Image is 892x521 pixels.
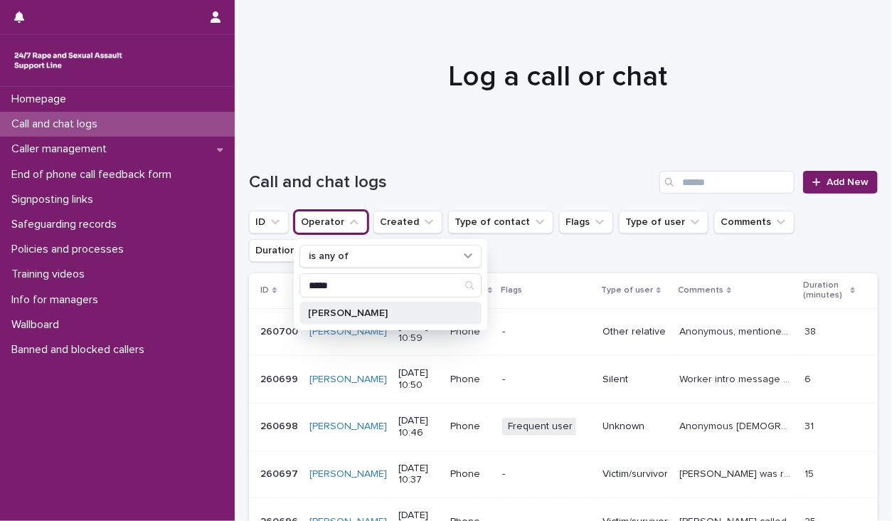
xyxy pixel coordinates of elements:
[6,117,109,131] p: Call and chat logs
[6,168,183,181] p: End of phone call feedback form
[559,211,613,233] button: Flags
[309,468,387,480] a: [PERSON_NAME]
[299,273,482,298] div: Search
[249,356,878,404] tr: 260699260699 [PERSON_NAME] [DATE] 10:50Phone-SilentWorker intro message went straight to pending ...
[679,418,797,433] p: Anonymous female caller repeat user did not disclose SV, felt emotional as she stated and talked ...
[6,193,105,206] p: Signposting links
[6,318,70,332] p: Wallboard
[805,418,817,433] p: 31
[450,326,491,338] p: Phone
[619,211,708,233] button: Type of user
[309,251,349,263] p: is any of
[398,367,439,391] p: [DATE] 10:50
[450,468,491,480] p: Phone
[398,463,439,487] p: [DATE] 10:37
[714,211,795,233] button: Comments
[679,371,797,386] p: Worker intro message went straight to pending and ‘user ended chat’ came up
[309,421,387,433] a: [PERSON_NAME]
[805,323,819,338] p: 38
[398,415,439,439] p: [DATE] 10:46
[6,142,118,156] p: Caller management
[309,326,387,338] a: [PERSON_NAME]
[602,421,668,433] p: Unknown
[249,211,289,233] button: ID
[448,211,553,233] button: Type of contact
[6,268,96,281] p: Training videos
[309,374,387,386] a: [PERSON_NAME]
[601,283,653,298] p: Type of user
[308,308,459,318] p: [PERSON_NAME]
[260,283,269,298] p: ID
[249,308,878,356] tr: 260700260700 [PERSON_NAME] [DATE] 10:59Phone-Other relativeAnonymous, mentioned a half-sibling ex...
[249,60,867,94] h1: Log a call or chat
[659,171,795,194] input: Search
[300,274,481,297] input: Search
[373,211,442,233] button: Created
[502,418,578,436] span: Frequent user
[260,418,301,433] p: 260698
[6,343,156,357] p: Banned and blocked callers
[803,171,878,194] a: Add New
[678,283,723,298] p: Comments
[502,326,591,338] p: -
[249,172,654,193] h1: Call and chat logs
[6,243,135,256] p: Policies and processes
[6,93,78,106] p: Homepage
[679,323,797,338] p: Anonymous, mentioned a half-sibling experiencing sexual violence (CSA), explored thoughts and fee...
[502,374,591,386] p: -
[450,374,491,386] p: Phone
[249,451,878,498] tr: 260697260697 [PERSON_NAME] [DATE] 10:37Phone-Victim/survivor[PERSON_NAME] was raped by her ex. Th...
[502,468,591,480] p: -
[398,320,439,344] p: [DATE] 10:59
[679,465,797,480] p: Caller Micah was raped by her ex. The case is going to court and she is trying to process her fee...
[805,371,814,386] p: 6
[294,211,368,233] button: Operator
[249,239,365,262] button: Duration (minutes)
[501,283,522,298] p: Flags
[602,468,668,480] p: Victim/survivor
[6,293,110,307] p: Info for managers
[450,421,491,433] p: Phone
[602,326,668,338] p: Other relative
[805,465,817,480] p: 15
[6,218,128,231] p: Safeguarding records
[260,323,301,338] p: 260700
[249,403,878,451] tr: 260698260698 [PERSON_NAME] [DATE] 10:46PhoneFrequent userUnknownAnonymous [DEMOGRAPHIC_DATA] call...
[602,374,668,386] p: Silent
[260,371,301,386] p: 260699
[260,465,301,480] p: 260697
[11,46,125,75] img: rhQMoQhaT3yELyF149Cw
[827,177,869,187] span: Add New
[804,278,847,304] p: Duration (minutes)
